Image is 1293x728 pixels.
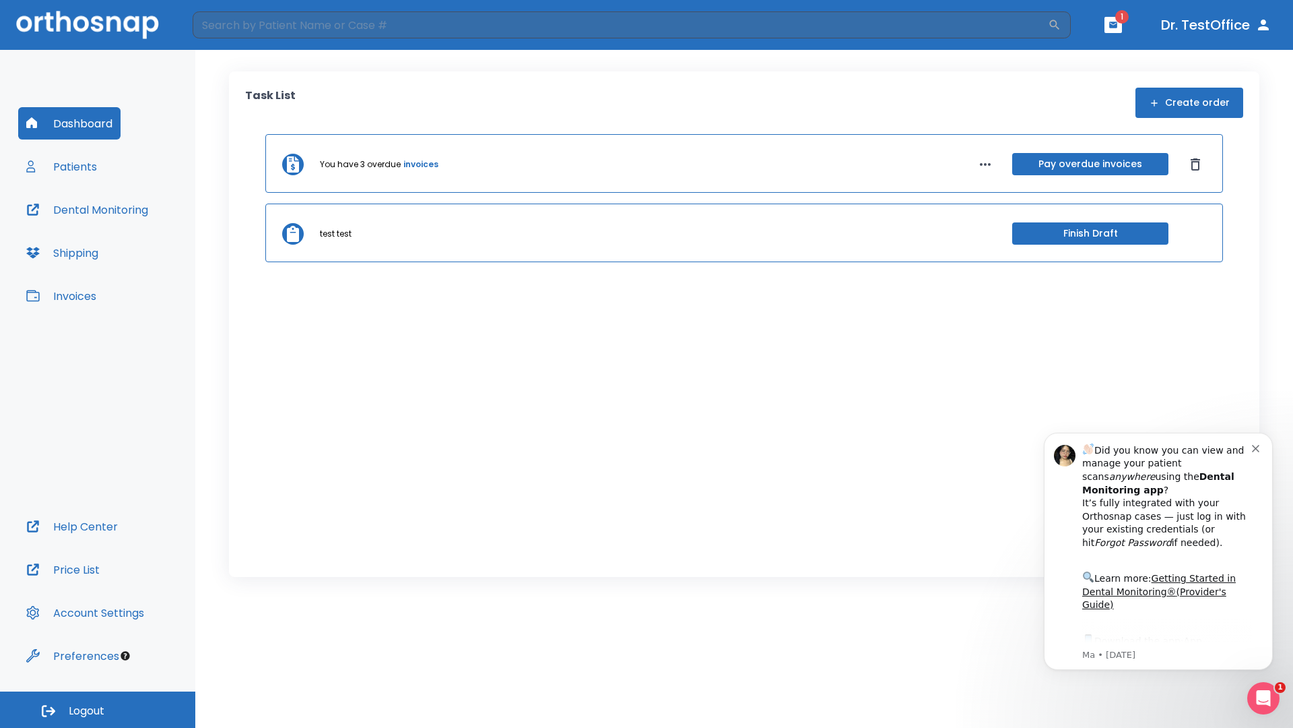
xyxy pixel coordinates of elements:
[18,553,108,586] button: Price List
[1012,153,1168,175] button: Pay overdue invoices
[18,640,127,672] button: Preferences
[228,29,239,40] button: Dismiss notification
[59,220,228,289] div: Download the app: | ​ Let us know if you need help getting started!
[320,158,401,171] p: You have 3 overdue
[403,158,438,171] a: invoices
[59,237,228,249] p: Message from Ma, sent 1w ago
[1135,88,1243,118] button: Create order
[1275,682,1286,693] span: 1
[59,223,178,247] a: App Store
[193,11,1048,38] input: Search by Patient Name or Case #
[119,650,131,662] div: Tooltip anchor
[18,107,121,140] button: Dashboard
[1156,13,1277,37] button: Dr. TestOffice
[18,193,156,226] button: Dental Monitoring
[1115,10,1129,24] span: 1
[18,237,106,269] button: Shipping
[18,510,126,543] button: Help Center
[1012,222,1168,245] button: Finish Draft
[18,150,105,183] button: Patients
[245,88,296,118] p: Task List
[18,597,152,629] button: Account Settings
[18,280,104,312] button: Invoices
[69,704,104,719] span: Logout
[320,228,352,240] p: test test
[1024,413,1293,692] iframe: Intercom notifications message
[1247,682,1280,715] iframe: Intercom live chat
[1185,154,1206,175] button: Dismiss
[16,11,159,38] img: Orthosnap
